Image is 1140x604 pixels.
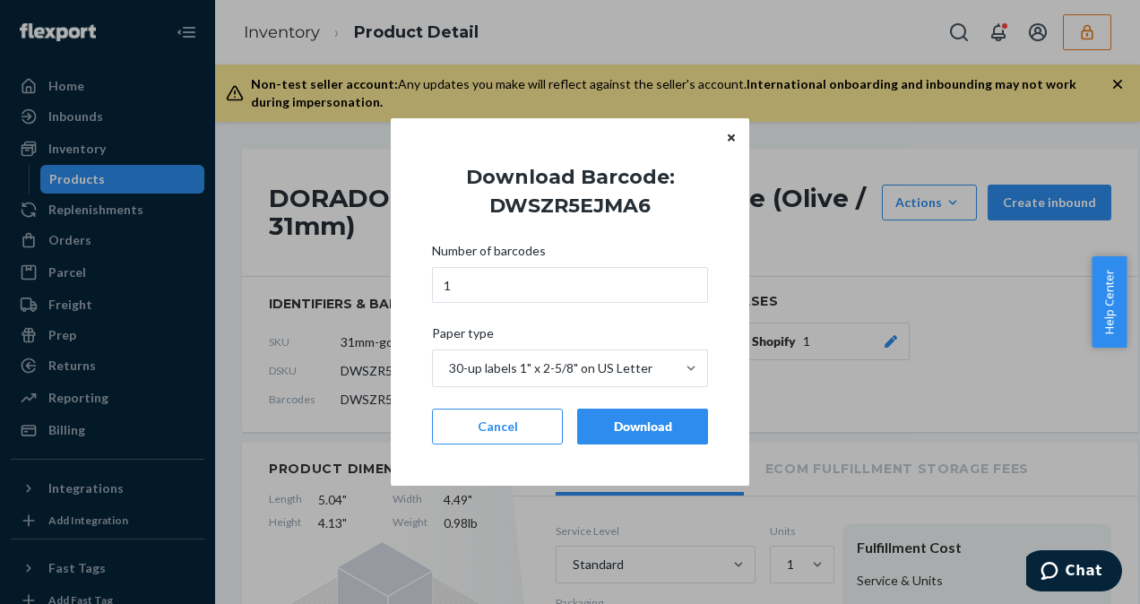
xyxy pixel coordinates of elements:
[432,267,708,303] input: Number of barcodes
[418,163,722,220] h1: Download Barcode: DWSZR5EJMA6
[577,409,708,444] button: Download
[432,409,563,444] button: Cancel
[722,127,740,147] button: Close
[432,242,546,267] span: Number of barcodes
[592,418,693,436] div: Download
[39,13,76,29] span: Chat
[449,359,652,377] div: 30-up labels 1" x 2-5/8" on US Letter
[432,324,494,349] span: Paper type
[447,359,449,377] input: Paper type30-up labels 1" x 2-5/8" on US Letter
